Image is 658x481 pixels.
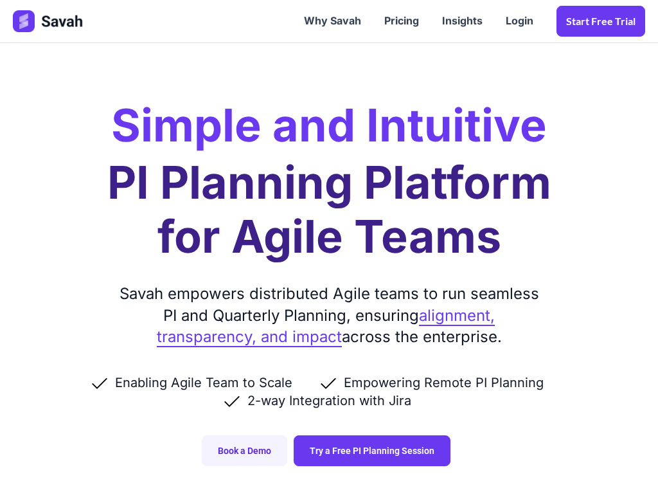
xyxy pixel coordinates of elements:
[294,435,450,466] a: Try a Free PI Planning Session
[114,283,544,348] div: Savah empowers distributed Agile teams to run seamless PI and Quarterly Planning, ensuring across...
[111,103,547,148] h2: Simple and Intuitive
[222,392,437,410] li: 2-way Integration with Jira
[431,1,494,41] a: Insights
[373,1,431,41] a: Pricing
[318,374,569,392] li: Empowering Remote PI Planning
[494,1,545,41] a: Login
[556,6,645,37] a: Start Free trial
[292,1,373,41] a: Why Savah
[202,435,287,466] a: Book a Demo
[89,374,318,392] li: Enabling Agile Team to Scale
[107,156,551,264] h1: PI Planning Platform for Agile Teams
